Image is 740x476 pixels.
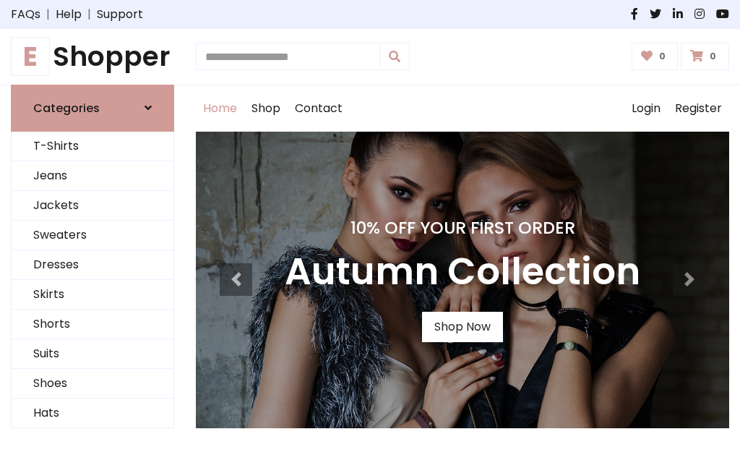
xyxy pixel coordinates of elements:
span: | [40,6,56,23]
a: 0 [632,43,679,70]
a: Dresses [12,250,173,280]
a: Jackets [12,191,173,221]
a: Support [97,6,143,23]
a: Sweaters [12,221,173,250]
h1: Shopper [11,41,174,73]
a: Shop [244,85,288,132]
a: Register [668,85,729,132]
h3: Autumn Collection [285,250,640,294]
a: Suits [12,339,173,369]
a: FAQs [11,6,40,23]
span: E [11,37,50,76]
h6: Categories [33,101,100,115]
a: Hats [12,399,173,428]
span: 0 [706,50,720,63]
a: T-Shirts [12,132,173,161]
a: Shoes [12,369,173,399]
a: Contact [288,85,350,132]
a: Skirts [12,280,173,310]
a: Home [196,85,244,132]
h4: 10% Off Your First Order [285,218,640,238]
a: Shop Now [422,312,503,342]
a: Login [624,85,668,132]
a: EShopper [11,41,174,73]
a: Categories [11,85,174,132]
a: Shorts [12,310,173,339]
a: Help [56,6,82,23]
span: 0 [655,50,669,63]
a: 0 [681,43,729,70]
span: | [82,6,97,23]
a: Jeans [12,161,173,191]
